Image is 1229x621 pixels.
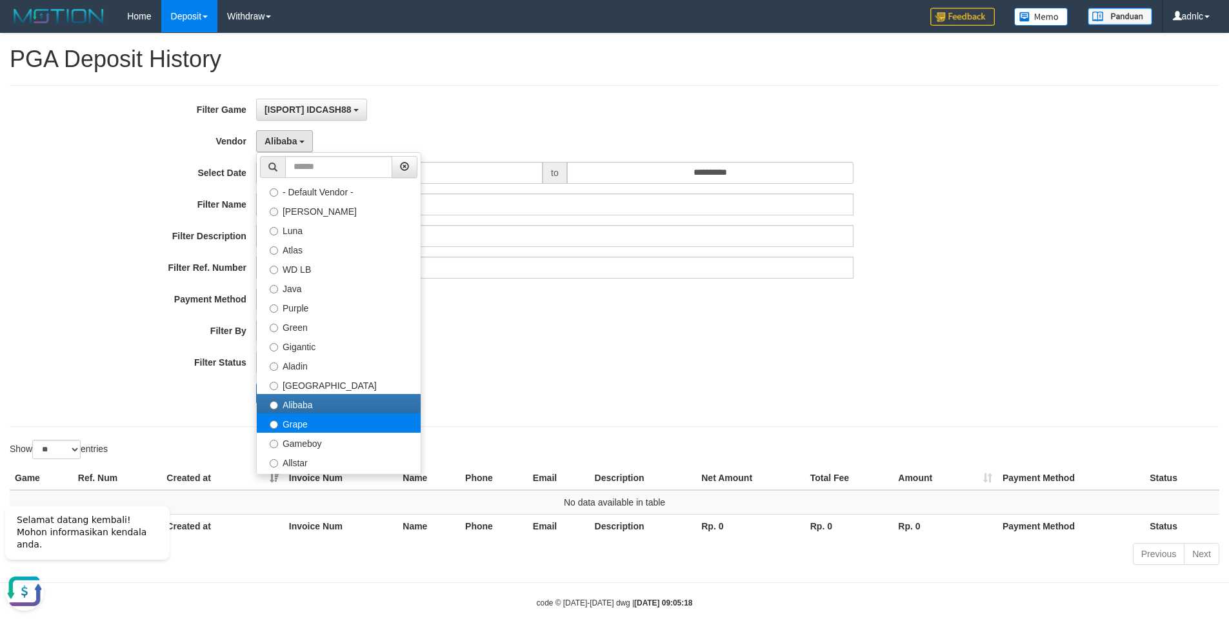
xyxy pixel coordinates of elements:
th: Amount: activate to sort column ascending [893,466,997,490]
th: Created at: activate to sort column ascending [161,466,284,490]
strong: [DATE] 09:05:18 [634,598,692,607]
label: [PERSON_NAME] [257,201,421,220]
label: Atlas [257,239,421,259]
th: Payment Method [997,514,1144,538]
input: [GEOGRAPHIC_DATA] [270,382,278,390]
img: MOTION_logo.png [10,6,108,26]
label: - Default Vendor - [257,181,421,201]
label: Alibaba [257,394,421,413]
th: Rp. 0 [696,514,805,538]
th: Name [397,466,460,490]
label: Show entries [10,440,108,459]
input: Alibaba [270,401,278,409]
label: Green [257,317,421,336]
span: [ISPORT] IDCASH88 [265,104,352,115]
th: Invoice Num [284,466,397,490]
button: [ISPORT] IDCASH88 [256,99,367,121]
select: Showentries [32,440,81,459]
button: Open LiveChat chat widget [5,77,44,116]
img: panduan.png [1088,8,1152,25]
span: to [543,162,567,184]
input: Gameboy [270,440,278,448]
input: Allstar [270,459,278,468]
th: Total Fee [805,466,894,490]
th: Phone [460,514,528,538]
th: Phone [460,466,528,490]
div: Showing 0 to 0 of 0 entries [10,542,503,560]
label: Purple [257,297,421,317]
th: Description [590,466,697,490]
input: Atlas [270,246,278,255]
img: Feedback.jpg [930,8,995,26]
label: Aladin [257,355,421,375]
input: Luna [270,227,278,235]
label: Allstar [257,452,421,471]
small: code © [DATE]-[DATE] dwg | [537,598,693,607]
input: Green [270,324,278,332]
input: Java [270,285,278,293]
input: Purple [270,304,278,313]
th: Status [1144,514,1219,538]
input: [PERSON_NAME] [270,208,278,216]
a: Next [1184,543,1219,565]
span: Selamat datang kembali! Mohon informasikan kendala anda. [17,20,146,55]
input: Grape [270,420,278,429]
th: Net Amount [696,466,805,490]
th: Rp. 0 [893,514,997,538]
label: WD LB [257,259,421,278]
label: Gameboy [257,433,421,452]
th: Status [1144,466,1219,490]
td: No data available in table [10,490,1219,515]
th: Email [528,514,590,538]
img: Button%20Memo.svg [1014,8,1068,26]
th: Name [397,514,460,538]
label: Xtr [257,471,421,491]
th: Ref. Num [73,466,162,490]
a: Previous [1133,543,1184,565]
label: Gigantic [257,336,421,355]
label: Grape [257,413,421,433]
h1: PGA Deposit History [10,46,1219,72]
button: Alibaba [256,130,313,152]
input: WD LB [270,266,278,274]
input: - Default Vendor - [270,188,278,197]
th: Invoice Num [284,514,397,538]
th: Email [528,466,590,490]
label: Luna [257,220,421,239]
span: Alibaba [265,136,297,146]
th: Payment Method [997,466,1144,490]
input: Gigantic [270,343,278,351]
th: Created at [161,514,284,538]
input: Aladin [270,362,278,371]
th: Description [590,514,697,538]
label: Java [257,278,421,297]
th: Game [10,466,73,490]
label: [GEOGRAPHIC_DATA] [257,375,421,394]
th: Rp. 0 [805,514,894,538]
